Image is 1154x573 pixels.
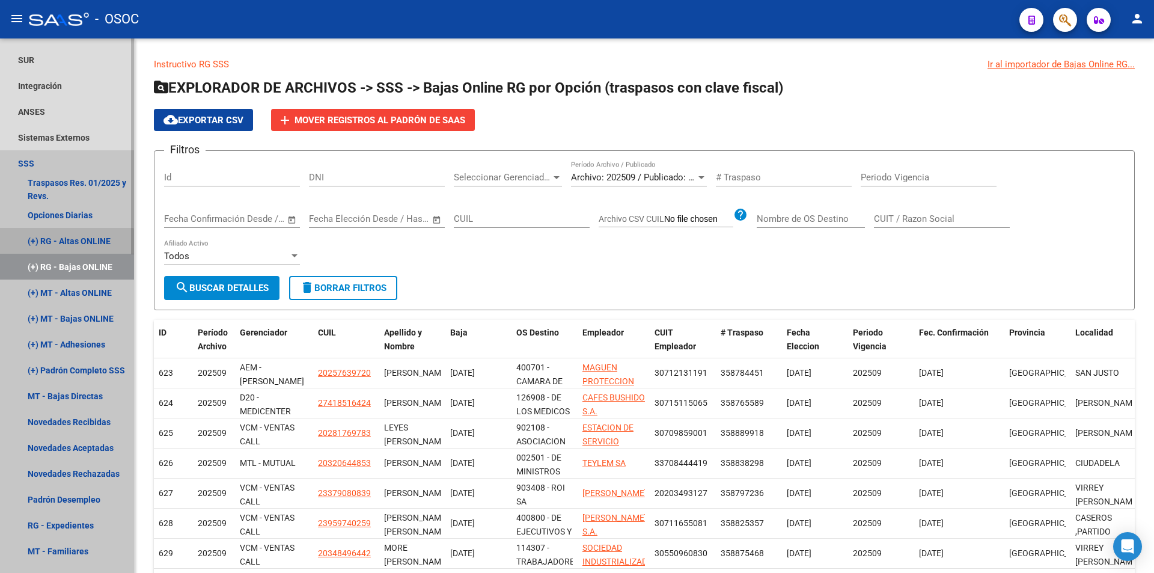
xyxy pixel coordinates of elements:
[655,518,707,528] span: 30711655081
[384,423,448,446] span: LEYES [PERSON_NAME]
[450,456,507,470] div: [DATE]
[384,513,448,536] span: [PERSON_NAME] [PERSON_NAME]
[582,513,647,536] span: [PERSON_NAME] S.A.
[1009,488,1090,498] span: [GEOGRAPHIC_DATA]
[198,398,227,408] span: 202509
[175,280,189,295] mat-icon: search
[154,59,229,70] a: Instructivo RG SSS
[516,363,597,427] span: 400701 - CAMARA DE LA INDUSTRIA CURTIDORA [GEOGRAPHIC_DATA]
[318,328,336,337] span: CUIL
[318,518,371,528] span: 23959740259
[240,513,295,550] span: VCM - VENTAS CALL MEDICENTER
[919,458,944,468] span: [DATE]
[445,320,511,360] datatable-header-cell: Baja
[1075,398,1140,408] span: [PERSON_NAME]
[95,6,139,32] span: - OSOC
[159,428,173,438] span: 625
[1009,368,1090,378] span: [GEOGRAPHIC_DATA]
[430,213,444,227] button: Open calendar
[450,516,507,530] div: [DATE]
[919,428,944,438] span: [DATE]
[240,458,296,468] span: MTL - MUTUAL
[164,276,279,300] button: Buscar Detalles
[154,79,783,96] span: EXPLORADOR DE ARCHIVOS -> SSS -> Bajas Online RG por Opción (traspasos con clave fiscal)
[450,486,507,500] div: [DATE]
[853,488,882,498] span: 202509
[164,141,206,158] h3: Filtros
[164,251,189,262] span: Todos
[787,458,811,468] span: [DATE]
[853,458,882,468] span: 202509
[1075,513,1112,550] span: CASEROS ,PARTIDO [DATE]
[582,488,647,498] span: [PERSON_NAME]
[721,518,764,528] span: 358825357
[384,368,448,378] span: [PERSON_NAME]
[655,488,707,498] span: 20203493127
[853,548,882,558] span: 202509
[1075,458,1120,468] span: CIUDADELA
[10,11,24,26] mat-icon: menu
[224,213,282,224] input: Fecha fin
[159,548,173,558] span: 629
[384,488,448,498] span: [PERSON_NAME]
[175,283,269,293] span: Buscar Detalles
[159,398,173,408] span: 624
[1113,532,1142,561] div: Open Intercom Messenger
[1009,548,1090,558] span: [GEOGRAPHIC_DATA]
[450,396,507,410] div: [DATE]
[787,518,811,528] span: [DATE]
[240,423,295,460] span: VCM - VENTAS CALL MEDICENTER
[285,213,299,227] button: Open calendar
[450,426,507,440] div: [DATE]
[516,423,566,473] span: 902108 - ASOCIACION MUTUAL SANCOR
[300,280,314,295] mat-icon: delete
[853,398,882,408] span: 202509
[988,58,1135,71] div: Ir al importador de Bajas Online RG...
[318,488,371,498] span: 23379080839
[1075,368,1119,378] span: SAN JUSTO
[450,547,507,560] div: [DATE]
[787,548,811,558] span: [DATE]
[733,207,748,222] mat-icon: help
[782,320,848,360] datatable-header-cell: Fecha Eleccion
[313,320,379,360] datatable-header-cell: CUIL
[1009,328,1045,337] span: Provincia
[582,423,647,460] span: ESTACION DE SERVICIO [PERSON_NAME]
[198,428,227,438] span: 202509
[240,363,304,413] span: AEM - [PERSON_NAME] / EMA / MEDICENTER
[919,548,944,558] span: [DATE]
[914,320,1004,360] datatable-header-cell: Fec. Confirmación
[384,328,422,351] span: Apellido y Nombre
[318,458,371,468] span: 20320644853
[721,488,764,498] span: 358797236
[787,368,811,378] span: [DATE]
[159,518,173,528] span: 628
[650,320,716,360] datatable-header-cell: CUIT Empleador
[721,548,764,558] span: 358875468
[919,488,944,498] span: [DATE]
[1075,428,1140,438] span: [PERSON_NAME]
[853,428,882,438] span: 202509
[1130,11,1144,26] mat-icon: person
[318,368,371,378] span: 20257639720
[240,328,287,337] span: Gerenciador
[271,109,475,131] button: Mover registros al PADRÓN de SAAS
[198,368,227,378] span: 202509
[318,398,371,408] span: 27418516424
[571,172,717,183] span: Archivo: 202509 / Publicado: 202508
[721,368,764,378] span: 358784451
[664,214,733,225] input: Archivo CSV CUIL
[578,320,650,360] datatable-header-cell: Empleador
[716,320,782,360] datatable-header-cell: # Traspaso
[159,368,173,378] span: 623
[235,320,313,360] datatable-header-cell: Gerenciador
[198,548,227,558] span: 202509
[655,368,707,378] span: 30712131191
[516,453,585,517] span: 002501 - DE MINISTROS SECRETARIOS Y SUBSECRETARIOS
[198,328,228,351] span: Período Archivo
[289,276,397,300] button: Borrar Filtros
[582,328,624,337] span: Empleador
[599,214,664,224] span: Archivo CSV CUIL
[159,328,166,337] span: ID
[1004,320,1070,360] datatable-header-cell: Provincia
